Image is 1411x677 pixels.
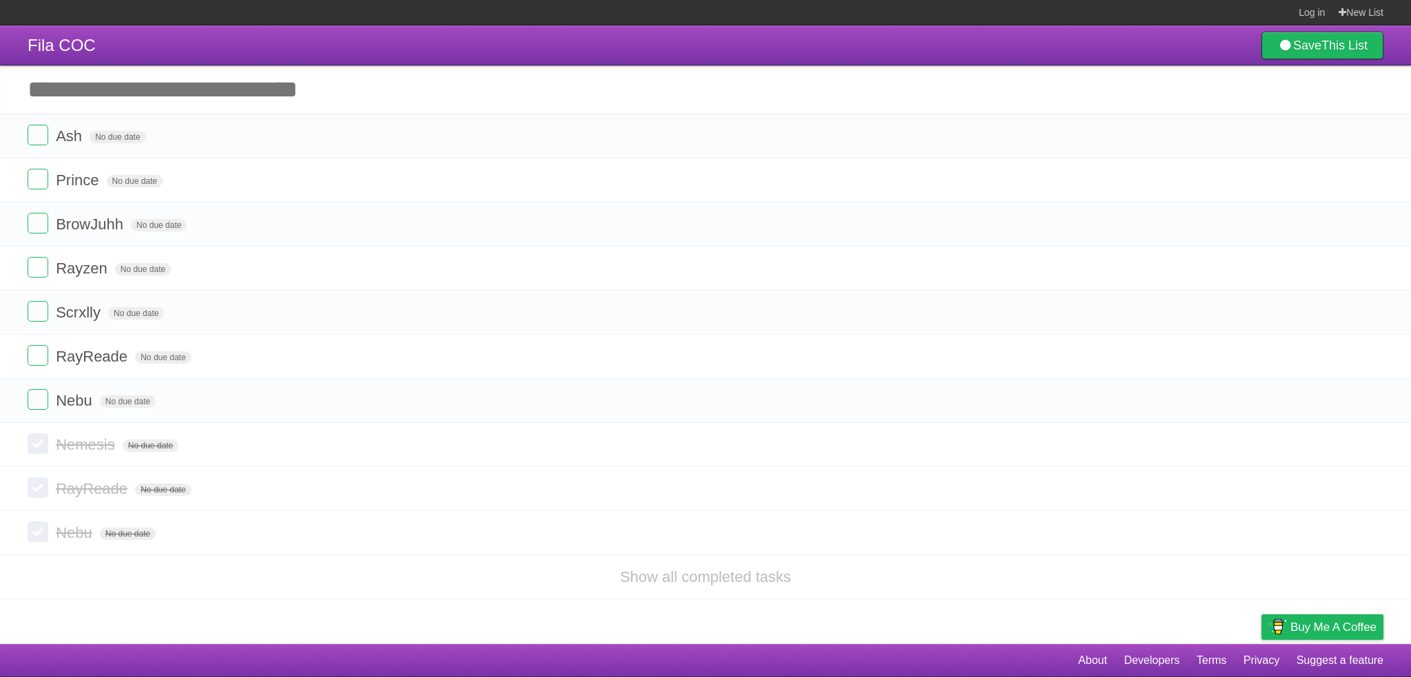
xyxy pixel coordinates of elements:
span: No due date [115,263,171,275]
a: Suggest a feature [1297,647,1383,674]
span: Rayzen [56,260,111,277]
span: Buy me a coffee [1290,615,1377,639]
span: Scrxlly [56,304,104,321]
a: Privacy [1244,647,1279,674]
label: Done [28,345,48,366]
span: BrowJuhh [56,216,127,233]
label: Done [28,125,48,145]
span: No due date [90,131,145,143]
a: Developers [1124,647,1180,674]
span: Ash [56,127,85,145]
span: Nebu [56,392,96,409]
span: Nemesis [56,436,119,453]
a: Buy me a coffee [1261,614,1383,640]
a: Show all completed tasks [620,568,791,585]
span: No due date [123,439,178,452]
label: Done [28,477,48,498]
label: Done [28,213,48,233]
a: Terms [1197,647,1227,674]
img: Buy me a coffee [1268,615,1287,638]
label: Done [28,521,48,542]
span: No due date [108,307,164,320]
span: No due date [135,351,191,364]
span: Fila COC [28,36,96,54]
a: SaveThis List [1261,32,1383,59]
span: RayReade [56,480,131,497]
span: Prince [56,171,102,189]
b: This List [1321,39,1368,52]
span: RayReade [56,348,131,365]
label: Done [28,257,48,278]
span: Nebu [56,524,96,541]
label: Done [28,301,48,322]
span: No due date [100,395,156,408]
a: About [1078,647,1107,674]
label: Done [28,169,48,189]
span: No due date [100,528,156,540]
label: Done [28,389,48,410]
span: No due date [135,483,191,496]
span: No due date [107,175,163,187]
label: Done [28,433,48,454]
span: No due date [131,219,187,231]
